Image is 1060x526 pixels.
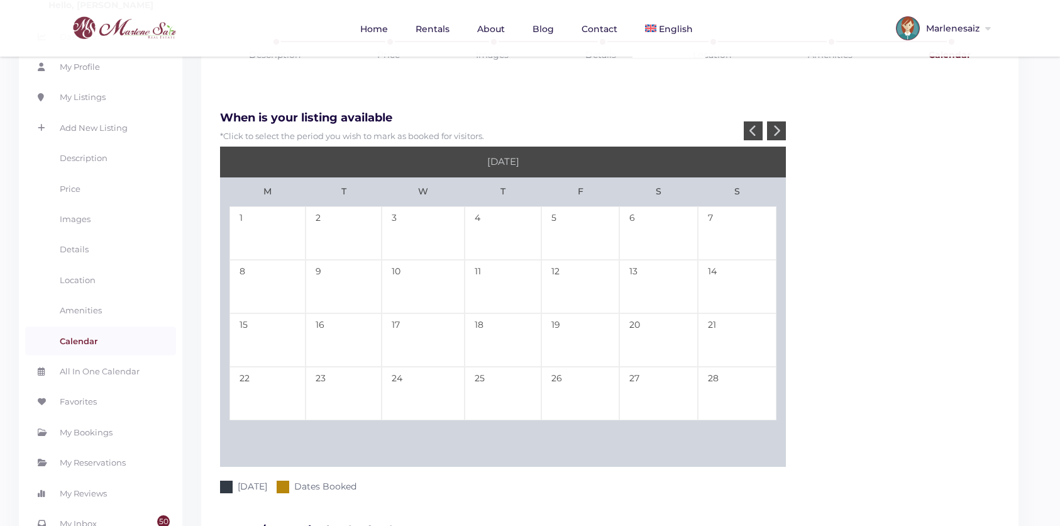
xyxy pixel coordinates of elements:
[619,260,698,313] td: 13
[220,147,786,177] div: [DATE]
[619,367,698,420] td: 27
[229,313,306,367] td: 15
[382,367,465,420] td: 24
[306,313,382,367] td: 16
[25,327,176,355] a: Calendar
[619,177,698,206] th: Saturday
[465,177,541,206] th: Thursday
[229,177,306,206] th: Monday
[659,23,693,35] span: English
[306,260,382,313] td: 9
[619,313,698,367] td: 20
[306,206,382,260] td: 2
[698,206,776,260] td: 7
[53,13,179,43] img: logo
[465,367,541,420] td: 25
[465,206,541,260] td: 4
[382,206,465,260] td: 3
[541,206,620,260] td: 5
[229,206,306,260] td: 1
[25,479,176,508] a: My Reviews
[619,206,698,260] td: 6
[698,260,776,313] td: 14
[25,113,176,142] a: Add New Listing
[211,129,1009,143] div: *Click to select the period you wish to mark as booked for visitors.
[25,418,176,447] a: My Bookings
[25,52,176,81] a: My Profile
[25,387,176,416] a: Favorites
[25,357,176,386] a: All In One Calendar
[382,177,465,206] th: Wednesday
[25,235,176,264] a: Details
[698,313,776,367] td: 21
[382,313,465,367] td: 17
[465,260,541,313] td: 11
[25,296,176,325] a: Amenities
[25,82,176,111] a: My Listings
[25,174,176,203] a: Price
[25,204,176,233] a: Images
[920,24,983,33] span: Marlenesaiz
[229,260,306,313] td: 8
[465,313,541,367] td: 18
[211,101,1009,125] h4: When is your listing available
[541,367,620,420] td: 26
[306,177,382,206] th: Tuesday
[698,177,776,206] th: Sunday
[229,367,306,420] td: 22
[238,479,267,493] span: [DATE]
[698,367,776,420] td: 28
[382,260,465,313] td: 10
[25,448,176,477] a: My Reservations
[294,479,356,493] span: Dates Booked
[541,177,620,206] th: Friday
[541,313,620,367] td: 19
[25,143,176,172] a: Description
[25,266,176,294] a: Location
[541,260,620,313] td: 12
[306,367,382,420] td: 23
